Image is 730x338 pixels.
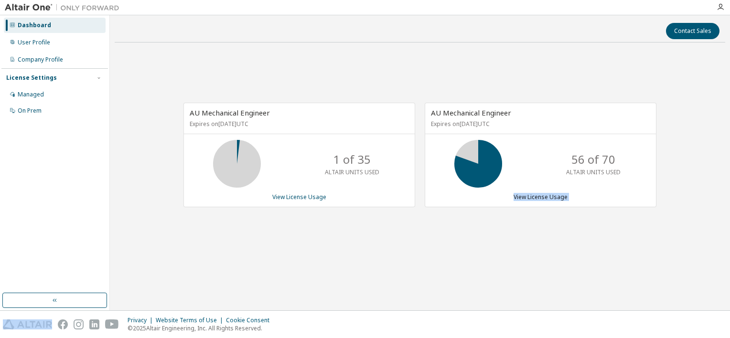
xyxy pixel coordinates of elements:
button: Contact Sales [666,23,719,39]
p: ALTAIR UNITS USED [566,168,621,176]
img: Altair One [5,3,124,12]
p: © 2025 Altair Engineering, Inc. All Rights Reserved. [128,324,275,332]
p: Expires on [DATE] UTC [190,120,407,128]
p: ALTAIR UNITS USED [325,168,379,176]
div: User Profile [18,39,50,46]
a: View License Usage [272,193,326,201]
div: License Settings [6,74,57,82]
div: Managed [18,91,44,98]
div: Dashboard [18,21,51,29]
div: Cookie Consent [226,317,275,324]
p: 56 of 70 [571,151,615,168]
div: On Prem [18,107,42,115]
p: 1 of 35 [333,151,371,168]
div: Privacy [128,317,156,324]
span: AU Mechanical Engineer [190,108,270,117]
a: View License Usage [514,193,568,201]
span: AU Mechanical Engineer [431,108,511,117]
img: altair_logo.svg [3,319,52,329]
img: instagram.svg [74,319,84,329]
img: linkedin.svg [89,319,99,329]
div: Website Terms of Use [156,317,226,324]
div: Company Profile [18,56,63,63]
img: facebook.svg [58,319,68,329]
p: Expires on [DATE] UTC [431,120,648,128]
img: youtube.svg [105,319,119,329]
